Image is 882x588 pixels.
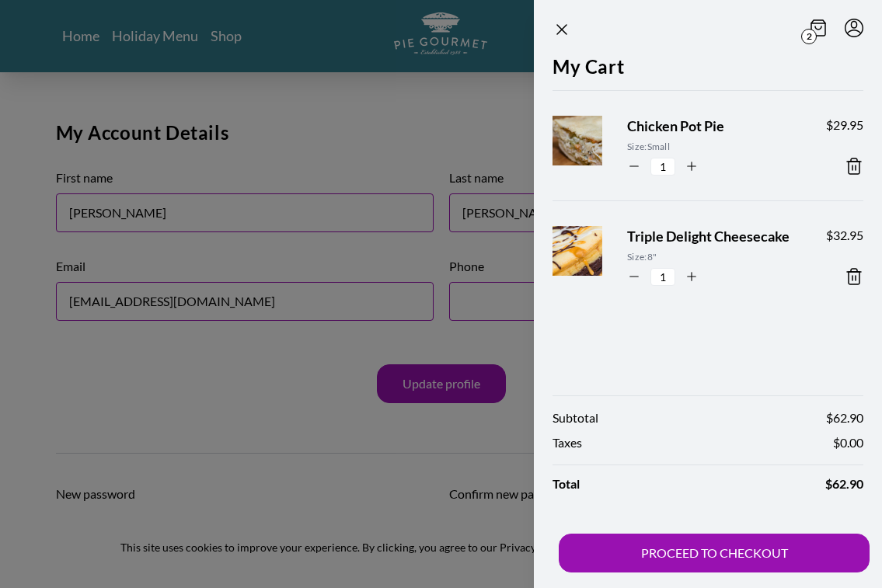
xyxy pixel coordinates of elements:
[826,409,863,427] span: $ 62.90
[545,101,640,196] img: Product Image
[553,20,571,39] button: Close panel
[801,29,817,44] span: 2
[553,433,582,452] span: Taxes
[627,250,801,264] span: Size: 8"
[553,475,580,493] span: Total
[627,226,801,247] span: Triple Delight Cheesecake
[553,409,598,427] span: Subtotal
[845,19,863,37] button: Menu
[833,433,863,452] span: $ 0.00
[627,140,801,154] span: Size: Small
[545,211,640,306] img: Product Image
[826,116,863,134] span: $ 29.95
[559,534,870,572] button: PROCEED TO CHECKOUT
[627,116,801,137] span: Chicken Pot Pie
[825,475,863,493] span: $ 62.90
[826,226,863,245] span: $ 32.95
[553,53,863,90] h2: My Cart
